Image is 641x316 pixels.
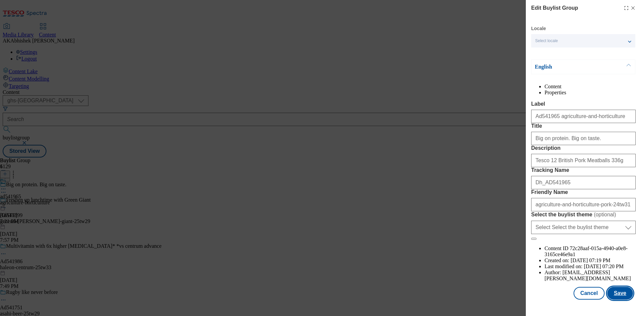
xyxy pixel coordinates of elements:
[531,110,636,123] input: Enter Label
[531,145,636,151] label: Description
[531,27,546,30] label: Locale
[531,123,636,129] label: Title
[531,154,636,167] input: Enter Description
[545,90,636,96] li: Properties
[545,270,631,281] span: [EMAIL_ADDRESS][PERSON_NAME][DOMAIN_NAME]
[607,287,633,300] button: Save
[531,211,636,218] label: Select the buylist theme
[594,212,616,217] span: ( optional )
[531,189,636,195] label: Friendly Name
[531,167,636,173] label: Tracking Name
[535,38,558,43] span: Select locale
[531,176,636,189] input: Enter Tracking Name
[531,4,578,12] h4: Edit Buylist Group
[545,245,628,257] span: 72c28aaf-015a-4940-a0e8-3165ce46e9a1
[574,287,604,300] button: Cancel
[531,34,635,47] button: Select locale
[531,101,636,107] label: Label
[545,245,636,257] li: Content ID
[545,264,636,270] li: Last modified on:
[535,64,605,70] p: English
[584,264,624,269] span: [DATE] 07:20 PM
[545,270,636,282] li: Author:
[545,257,636,264] li: Created on:
[571,257,610,263] span: [DATE] 07:19 PM
[531,198,636,211] input: Enter Friendly Name
[545,84,636,90] li: Content
[531,132,636,145] input: Enter Title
